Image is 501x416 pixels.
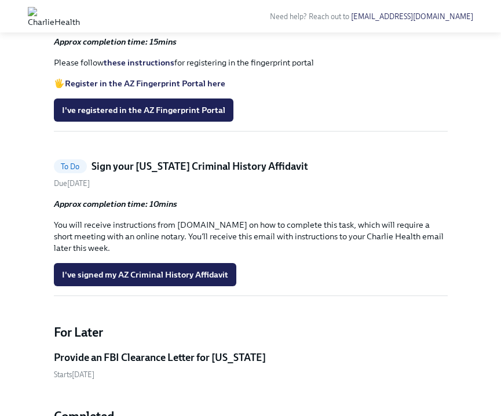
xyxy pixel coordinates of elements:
h5: Provide an FBI Clearance Letter for [US_STATE] [54,351,266,364]
a: Provide an FBI Clearance Letter for [US_STATE]Starts[DATE] [54,351,448,380]
strong: Approx completion time: 10mins [54,199,177,209]
h4: For Later [54,324,448,341]
span: To Do [54,162,87,171]
a: [EMAIL_ADDRESS][DOMAIN_NAME] [351,12,473,21]
img: CharlieHealth [28,7,80,25]
span: I've registered in the AZ Fingerprint Portal [62,104,225,116]
span: Monday, September 8th 2025, 10:00 am [54,370,94,379]
p: 🖐️ [54,78,448,89]
strong: Approx completion time: 15mins [54,37,177,47]
a: these instructions [104,57,174,68]
p: Please follow for registering in the fingerprint portal [54,57,448,68]
span: I've signed my AZ Criminal History Affidavit [62,269,228,280]
button: I've signed my AZ Criminal History Affidavit [54,263,236,286]
a: To DoSign your [US_STATE] Criminal History AffidavitDue[DATE] [54,159,448,189]
span: Need help? Reach out to [270,12,473,21]
span: Friday, September 5th 2025, 10:00 am [54,179,90,188]
h5: Sign your [US_STATE] Criminal History Affidavit [92,159,308,173]
button: I've registered in the AZ Fingerprint Portal [54,98,233,122]
a: Register in the AZ Fingerprint Portal here [65,78,225,89]
p: You will receive instructions from [DOMAIN_NAME] on how to complete this task, which will require... [54,219,448,254]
